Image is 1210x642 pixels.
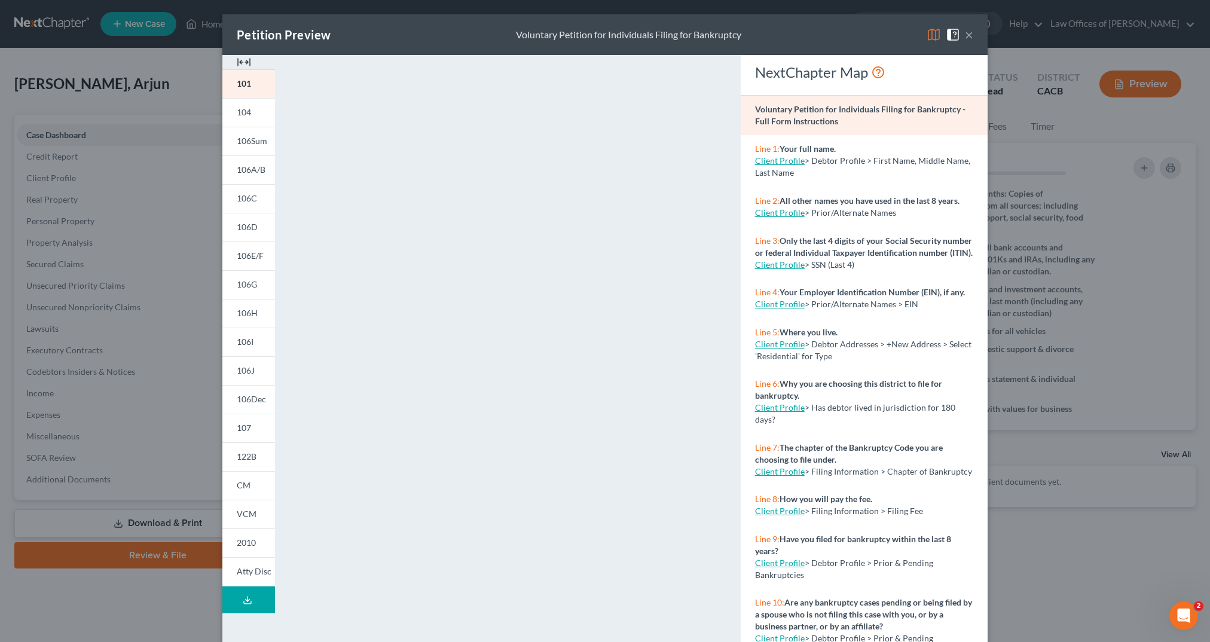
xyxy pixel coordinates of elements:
span: Line 2: [755,195,780,206]
a: Atty Disc [222,557,275,586]
span: > SSN (Last 4) [805,259,854,270]
a: Client Profile [755,339,805,349]
span: > Has debtor lived in jurisdiction for 180 days? [755,402,955,424]
strong: All other names you have used in the last 8 years. [780,195,960,206]
span: 106J [237,365,255,375]
a: 2010 [222,528,275,557]
span: 122B [237,451,256,461]
span: 106A/B [237,164,265,175]
img: map-eea8200ae884c6f1103ae1953ef3d486a96c86aabb227e865a55264e3737af1f.svg [927,27,941,42]
a: 107 [222,414,275,442]
img: expand-e0f6d898513216a626fdd78e52531dac95497ffd26381d4c15ee2fc46db09dca.svg [237,55,251,69]
span: 2010 [237,537,256,548]
span: 107 [237,423,251,433]
span: > Prior/Alternate Names [805,207,896,218]
span: 106G [237,279,257,289]
span: Line 5: [755,327,780,337]
strong: Your full name. [780,143,836,154]
a: Client Profile [755,558,805,568]
span: Line 1: [755,143,780,154]
span: CM [237,480,250,490]
span: 106Dec [237,394,266,404]
a: Client Profile [755,466,805,476]
iframe: Intercom live chat [1169,601,1198,630]
span: > Filing Information > Filing Fee [805,506,923,516]
a: 104 [222,98,275,127]
a: CM [222,471,275,500]
span: 106D [237,222,258,232]
a: 106C [222,184,275,213]
strong: Voluntary Petition for Individuals Filing for Bankruptcy - Full Form Instructions [755,104,965,126]
span: 106Sum [237,136,267,146]
span: Line 8: [755,494,780,504]
span: Line 3: [755,236,780,246]
span: Line 10: [755,597,784,607]
span: 101 [237,78,251,88]
button: × [965,27,973,42]
strong: Your Employer Identification Number (EIN), if any. [780,287,965,297]
a: VCM [222,500,275,528]
a: Client Profile [755,259,805,270]
span: Line 7: [755,442,780,453]
a: Client Profile [755,506,805,516]
span: > Debtor Profile > Prior & Pending Bankruptcies [755,558,933,580]
span: Atty Disc [237,566,271,576]
span: Line 9: [755,534,780,544]
strong: Are any bankruptcy cases pending or being filed by a spouse who is not filing this case with you,... [755,597,972,631]
strong: Why you are choosing this district to file for bankruptcy. [755,378,942,401]
span: 106H [237,308,258,318]
strong: Where you live. [780,327,838,337]
a: Client Profile [755,299,805,309]
div: NextChapter Map [755,63,973,82]
span: > Prior/Alternate Names > EIN [805,299,918,309]
span: 106E/F [237,250,264,261]
a: 106I [222,328,275,356]
a: 106E/F [222,241,275,270]
strong: The chapter of the Bankruptcy Code you are choosing to file under. [755,442,943,464]
a: 106Dec [222,385,275,414]
a: 106J [222,356,275,385]
a: 106G [222,270,275,299]
div: Voluntary Petition for Individuals Filing for Bankruptcy [516,28,741,42]
span: 104 [237,107,251,117]
span: Line 6: [755,378,780,389]
span: Line 4: [755,287,780,297]
a: 106A/B [222,155,275,184]
strong: Have you filed for bankruptcy within the last 8 years? [755,534,951,556]
span: > Debtor Profile > First Name, Middle Name, Last Name [755,155,970,178]
img: help-close-5ba153eb36485ed6c1ea00a893f15db1cb9b99d6cae46e1a8edb6c62d00a1a76.svg [946,27,960,42]
a: 122B [222,442,275,471]
span: 2 [1194,601,1203,611]
strong: How you will pay the fee. [780,494,872,504]
a: Client Profile [755,207,805,218]
strong: Only the last 4 digits of your Social Security number or federal Individual Taxpayer Identificati... [755,236,973,258]
div: Petition Preview [237,26,331,43]
span: > Debtor Addresses > +New Address > Select 'Residential' for Type [755,339,971,361]
span: 106C [237,193,257,203]
span: 106I [237,337,253,347]
a: Client Profile [755,402,805,412]
a: 106H [222,299,275,328]
span: VCM [237,509,256,519]
a: 106Sum [222,127,275,155]
a: 101 [222,69,275,98]
span: > Filing Information > Chapter of Bankruptcy [805,466,972,476]
a: 106D [222,213,275,241]
a: Client Profile [755,155,805,166]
